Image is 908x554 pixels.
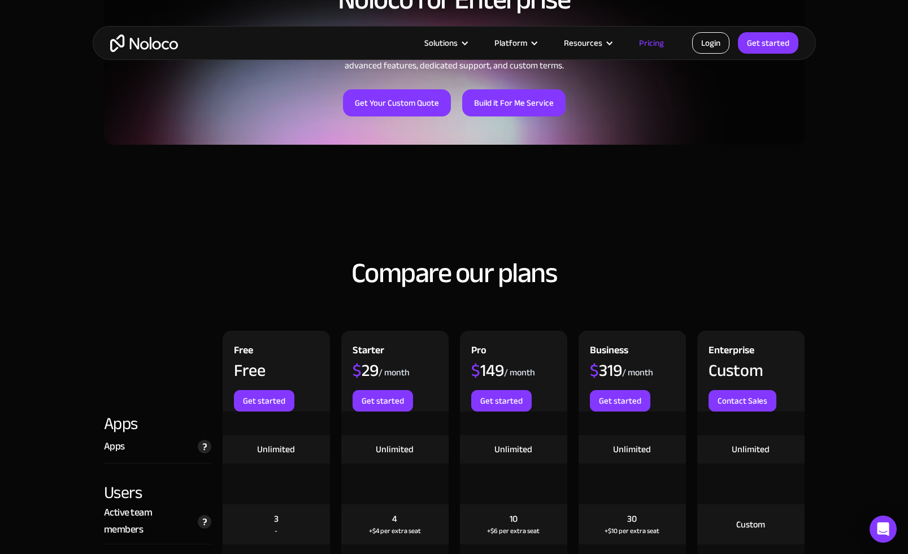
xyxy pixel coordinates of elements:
[738,32,798,54] a: Get started
[494,36,527,50] div: Platform
[627,513,637,525] div: 30
[709,390,776,412] a: Contact Sales
[471,354,480,386] span: $
[343,89,451,116] a: Get Your Custom Quote
[494,443,532,456] div: Unlimited
[257,443,295,456] div: Unlimited
[590,354,599,386] span: $
[504,366,535,379] div: / month
[110,34,178,52] a: home
[471,362,504,379] div: 149
[424,36,458,50] div: Solutions
[709,362,763,379] div: Custom
[732,443,770,456] div: Unlimited
[353,390,413,412] a: Get started
[480,36,550,50] div: Platform
[487,525,540,536] div: +$6 per extra seat
[605,525,659,536] div: +$10 per extra seat
[410,36,480,50] div: Solutions
[736,518,765,531] div: Custom
[590,390,650,412] a: Get started
[104,258,805,288] h2: Compare our plans
[104,504,192,538] div: Active team members
[709,342,754,362] div: Enterprise
[590,362,622,379] div: 319
[550,36,625,50] div: Resources
[353,354,362,386] span: $
[379,366,410,379] div: / month
[234,362,266,379] div: Free
[353,342,384,362] div: Starter
[510,513,518,525] div: 10
[590,342,628,362] div: Business
[234,390,294,412] a: Get started
[369,525,421,536] div: +$4 per extra seat
[622,366,653,379] div: / month
[275,525,277,536] div: -
[462,89,566,116] a: Build it For Me Service
[471,342,486,362] div: Pro
[353,362,379,379] div: 29
[104,438,125,455] div: Apps
[376,443,414,456] div: Unlimited
[104,464,211,504] div: Users
[613,443,651,456] div: Unlimited
[104,32,805,72] div: Scale your operations with secure custom tools that your team will love. Our custom plans are des...
[625,36,678,50] a: Pricing
[564,36,602,50] div: Resources
[392,513,397,525] div: 4
[234,342,253,362] div: Free
[471,390,532,412] a: Get started
[274,513,279,525] div: 3
[692,32,729,54] a: Login
[104,412,211,435] div: Apps
[870,516,897,543] div: Open Intercom Messenger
